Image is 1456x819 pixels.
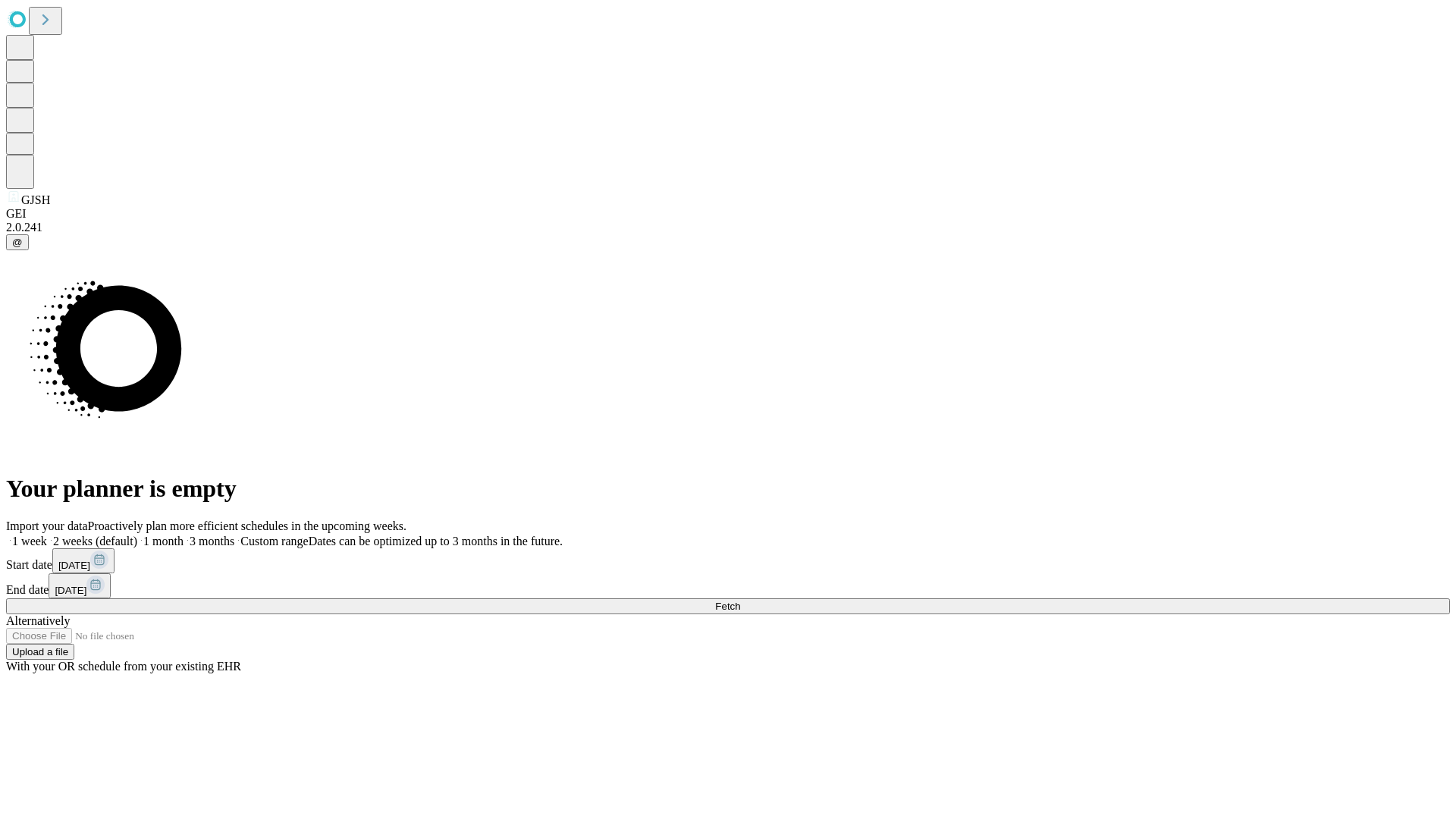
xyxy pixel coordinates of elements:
div: 2.0.241 [6,221,1450,234]
span: 1 week [12,535,47,548]
span: [DATE] [55,585,86,596]
button: @ [6,234,29,250]
button: Upload a file [6,644,74,660]
button: [DATE] [52,548,115,573]
span: Proactively plan more efficient schedules in the upcoming weeks. [88,519,406,532]
div: GEI [6,207,1450,221]
h1: Your planner is empty [6,475,1450,503]
span: Alternatively [6,614,70,627]
div: End date [6,573,1450,598]
span: Fetch [715,601,740,612]
span: Dates can be optimized up to 3 months in the future. [309,535,563,548]
span: 1 month [143,535,184,548]
span: @ [12,237,23,248]
div: Start date [6,548,1450,573]
span: Import your data [6,519,88,532]
button: Fetch [6,598,1450,614]
span: [DATE] [58,560,90,571]
span: Custom range [240,535,308,548]
span: 3 months [190,535,234,548]
span: 2 weeks (default) [53,535,137,548]
span: GJSH [21,193,50,206]
button: [DATE] [49,573,111,598]
span: With your OR schedule from your existing EHR [6,660,241,673]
